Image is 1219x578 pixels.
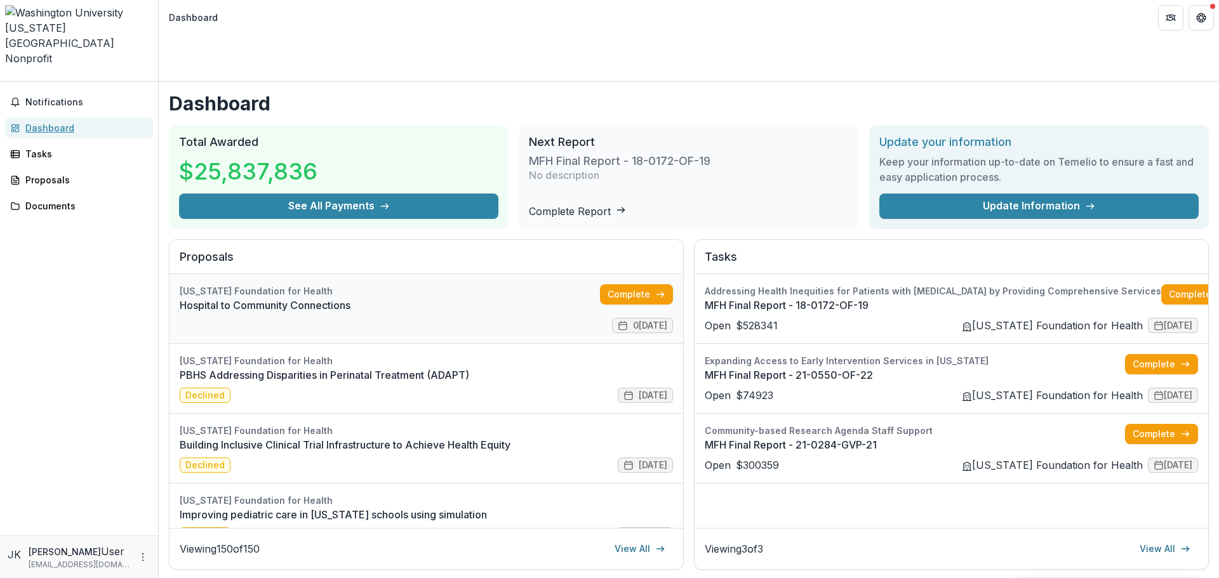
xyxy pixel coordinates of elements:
[164,8,223,27] nav: breadcrumb
[5,92,153,112] button: Notifications
[180,541,260,556] p: Viewing 150 of 150
[29,559,130,570] p: [EMAIL_ADDRESS][DOMAIN_NAME]
[25,147,143,161] div: Tasks
[529,205,626,218] a: Complete Report
[529,135,848,149] h2: Next Report
[169,11,218,24] div: Dashboard
[29,545,101,558] p: [PERSON_NAME]
[25,173,143,187] div: Proposals
[25,121,143,135] div: Dashboard
[879,154,1199,185] h3: Keep your information up-to-date on Temelio to ensure a fast and easy application process.
[101,544,124,559] p: User
[5,117,153,138] a: Dashboard
[180,507,673,522] a: Improving pediatric care in [US_STATE] schools using simulation
[135,549,150,565] button: More
[180,367,673,383] a: PBHS Addressing Disparities in Perinatal Treatment (ADAPT)
[179,194,498,219] button: See All Payments
[705,250,1198,274] h2: Tasks
[179,154,317,188] h3: $25,837,836
[5,195,153,216] a: Documents
[607,539,673,559] a: View All
[705,367,1125,383] a: MFH Final Report - 21-0550-OF-22
[1125,424,1198,444] a: Complete
[25,199,143,213] div: Documents
[5,5,153,20] img: Washington University
[8,547,23,562] div: Jessica Kersey
[529,167,599,183] p: No description
[180,250,673,274] h2: Proposals
[169,92,1209,115] h1: Dashboard
[5,20,153,51] div: [US_STATE][GEOGRAPHIC_DATA]
[1125,354,1198,374] a: Complete
[180,298,600,313] a: Hospital to Community Connections
[705,541,763,556] p: Viewing 3 of 3
[180,437,673,452] a: Building Inclusive Clinical Trial Infrastructure to Achieve Health Equity
[705,437,1125,452] a: MFH Final Report - 21-0284-GVP-21
[179,135,498,149] h2: Total Awarded
[5,169,153,190] a: Proposals
[705,298,1161,313] a: MFH Final Report - 18-0172-OF-19
[529,154,710,168] h3: MFH Final Report - 18-0172-OF-19
[1158,5,1183,30] button: Partners
[879,135,1199,149] h2: Update your information
[1189,5,1214,30] button: Get Help
[879,194,1199,219] a: Update Information
[25,97,148,108] span: Notifications
[5,143,153,164] a: Tasks
[600,284,673,305] a: Complete
[1132,539,1198,559] a: View All
[5,52,52,65] span: Nonprofit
